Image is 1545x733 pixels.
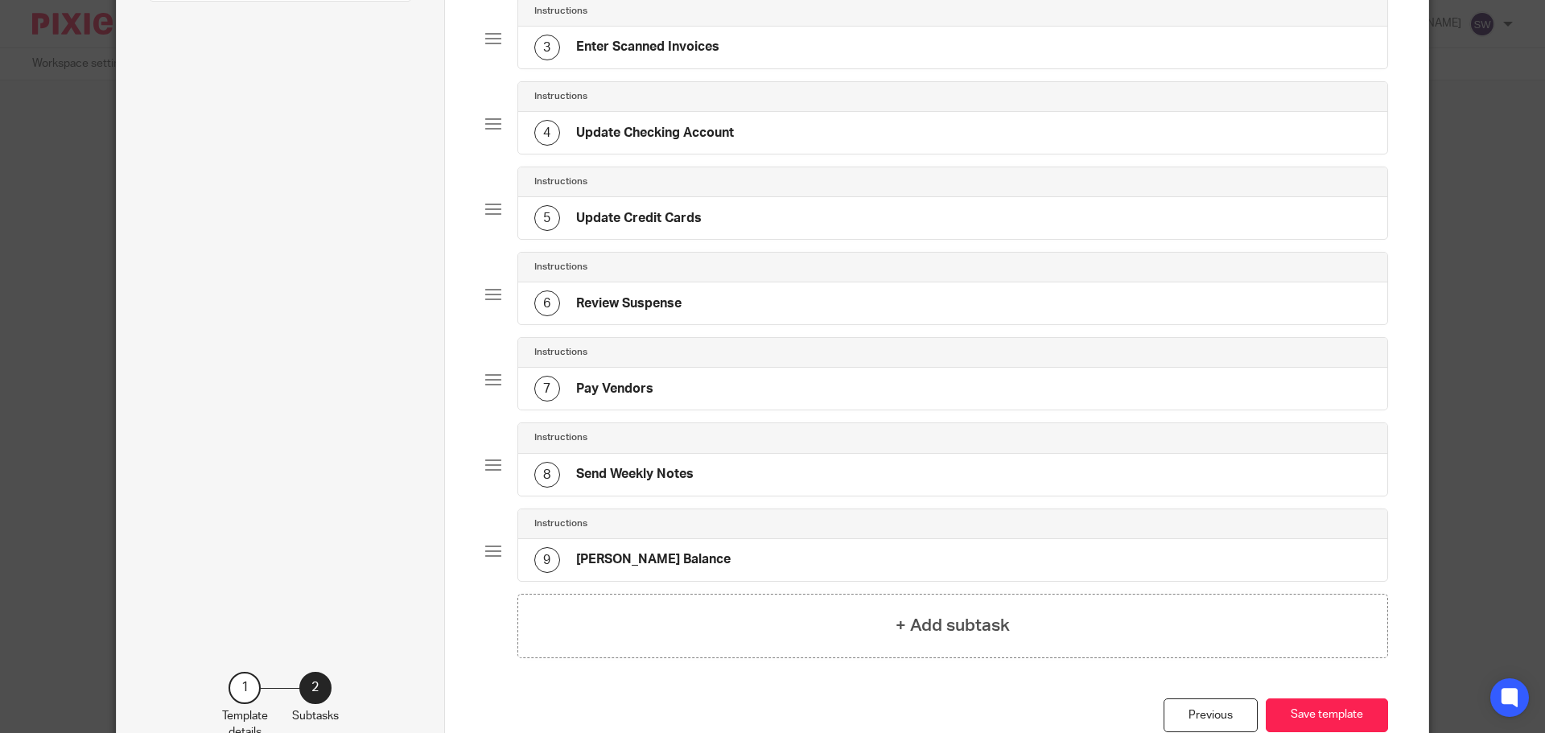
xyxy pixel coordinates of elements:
[534,205,560,231] div: 5
[534,35,560,60] div: 3
[576,381,653,397] h4: Pay Vendors
[299,672,332,704] div: 2
[1164,698,1258,733] div: Previous
[576,295,682,312] h4: Review Suspense
[534,90,587,103] h4: Instructions
[576,210,702,227] h4: Update Credit Cards
[534,462,560,488] div: 8
[534,261,587,274] h4: Instructions
[576,39,719,56] h4: Enter Scanned Invoices
[534,431,587,444] h4: Instructions
[576,551,731,568] h4: [PERSON_NAME] Balance
[292,708,339,724] p: Subtasks
[896,613,1010,638] h4: + Add subtask
[576,466,694,483] h4: Send Weekly Notes
[534,175,587,188] h4: Instructions
[534,120,560,146] div: 4
[534,517,587,530] h4: Instructions
[534,376,560,402] div: 7
[534,290,560,316] div: 6
[534,346,587,359] h4: Instructions
[576,125,734,142] h4: Update Checking Account
[229,672,261,704] div: 1
[534,547,560,573] div: 9
[534,5,587,18] h4: Instructions
[1266,698,1388,733] button: Save template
